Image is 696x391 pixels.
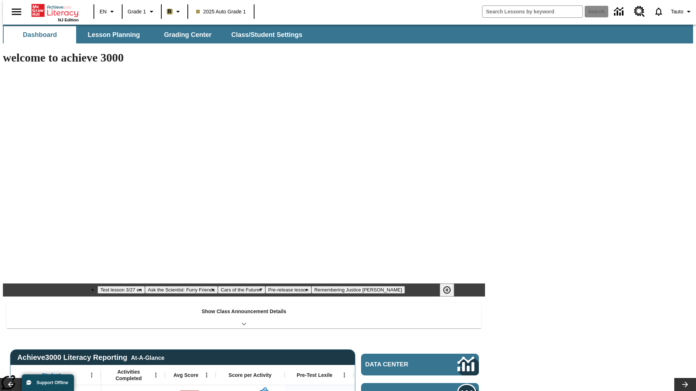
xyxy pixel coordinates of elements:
[3,51,485,64] h1: welcome to achieve 3000
[202,308,286,315] p: Show Class Announcement Details
[218,286,265,294] button: Slide 3 Cars of the Future?
[150,370,161,381] button: Open Menu
[225,26,308,43] button: Class/Student Settings
[6,1,27,22] button: Open side menu
[365,361,433,368] span: Data Center
[164,5,185,18] button: Boost Class color is light brown. Change class color
[105,369,153,382] span: Activities Completed
[17,353,165,362] span: Achieve3000 Literacy Reporting
[173,372,198,378] span: Avg Score
[3,25,693,43] div: SubNavbar
[311,286,405,294] button: Slide 5 Remembering Justice O'Connor
[96,5,120,18] button: Language: EN, Select a language
[58,18,79,22] span: NJ Edition
[671,8,683,16] span: Tauto
[201,370,212,381] button: Open Menu
[78,26,150,43] button: Lesson Planning
[440,283,461,297] div: Pause
[297,372,333,378] span: Pre-Test Lexile
[3,26,309,43] div: SubNavbar
[100,8,107,16] span: EN
[37,380,68,385] span: Support Offline
[32,3,79,22] div: Home
[610,2,630,22] a: Data Center
[125,5,159,18] button: Grade: Grade 1, Select a grade
[265,286,311,294] button: Slide 4 Pre-release lesson
[152,26,224,43] button: Grading Center
[7,303,481,328] div: Show Class Announcement Details
[674,378,696,391] button: Lesson carousel, Next
[196,8,246,16] span: 2025 Auto Grade 1
[361,354,479,375] a: Data Center
[649,2,668,21] a: Notifications
[86,370,97,381] button: Open Menu
[98,286,145,294] button: Slide 1 Test lesson 3/27 en
[32,3,79,18] a: Home
[168,7,171,16] span: B
[482,6,583,17] input: search field
[339,370,350,381] button: Open Menu
[4,26,76,43] button: Dashboard
[22,374,74,391] button: Support Offline
[131,353,164,361] div: At-A-Glance
[42,372,61,378] span: Student
[668,5,696,18] button: Profile/Settings
[128,8,146,16] span: Grade 1
[440,283,454,297] button: Pause
[229,372,272,378] span: Score per Activity
[630,2,649,21] a: Resource Center, Will open in new tab
[145,286,218,294] button: Slide 2 Ask the Scientist: Furry Friends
